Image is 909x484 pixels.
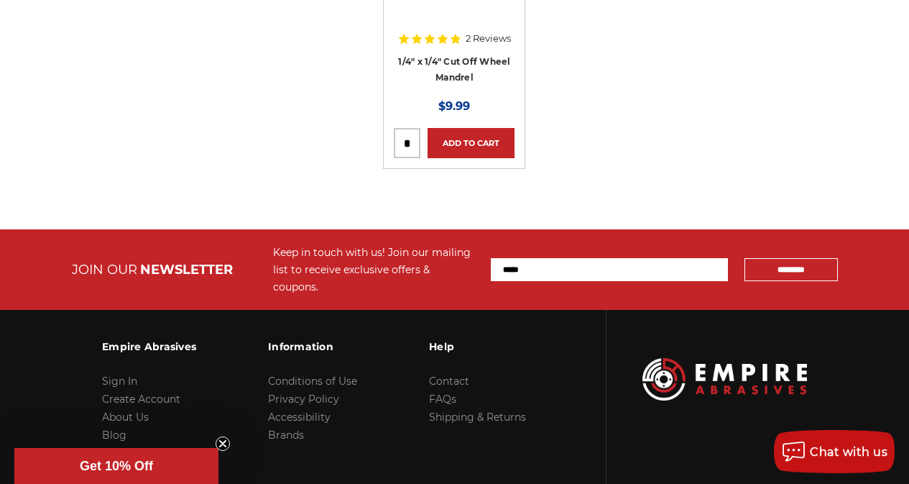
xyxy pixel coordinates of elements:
div: Get 10% OffClose teaser [14,448,218,484]
a: Shipping & Returns [429,411,526,424]
h3: Help [429,332,526,362]
a: Add to Cart [428,128,515,158]
a: Contact [429,375,469,388]
a: Privacy Policy [268,393,339,406]
a: 1/4" x 1/4" Cut Off Wheel Mandrel [398,56,510,83]
button: Close teaser [216,437,230,451]
span: Chat with us [810,445,887,459]
h3: Information [268,332,357,362]
img: Empire Abrasives Logo Image [642,358,807,401]
span: 2 Reviews [466,34,511,43]
div: Keep in touch with us! Join our mailing list to receive exclusive offers & coupons. [273,244,476,296]
span: JOIN OUR [72,262,137,278]
span: $9.99 [438,99,470,113]
a: Brands [268,429,304,442]
span: NEWSLETTER [140,262,233,278]
a: Blog [102,429,126,442]
a: Sign In [102,375,137,388]
span: Get 10% Off [80,459,153,473]
a: Create Account [102,393,180,406]
a: Conditions of Use [268,375,357,388]
button: Chat with us [774,430,895,473]
a: FAQs [429,393,456,406]
a: Accessibility [268,411,331,424]
h3: Empire Abrasives [102,332,196,362]
a: About Us [102,411,149,424]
